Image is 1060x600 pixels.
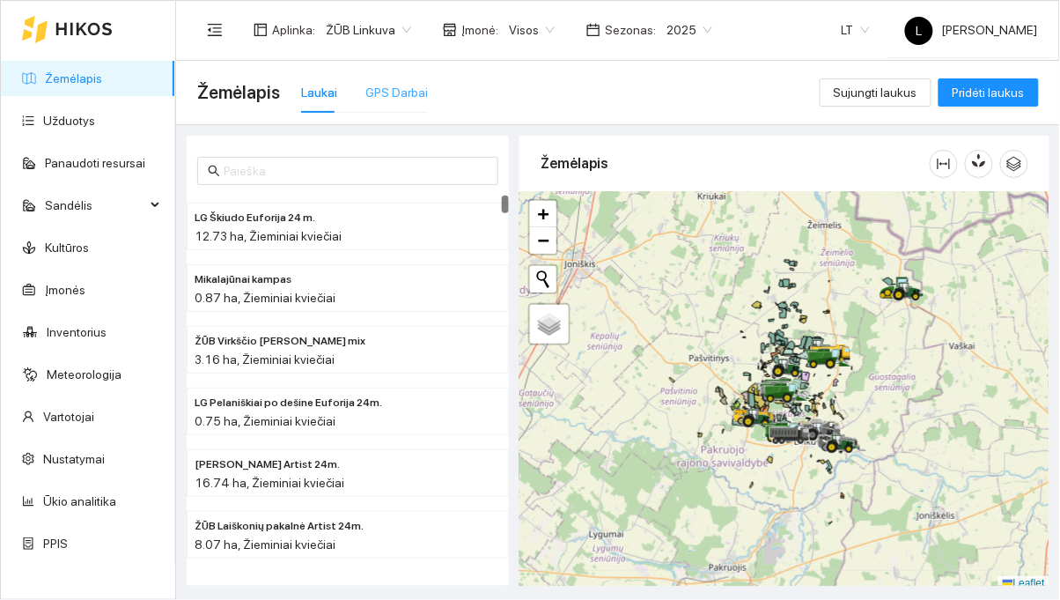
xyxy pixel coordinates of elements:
span: ŽŪB Kriščiūno Artist 24m. [195,456,340,473]
button: Pridėti laukus [939,78,1039,107]
div: Žemėlapis [541,138,930,189]
button: Sujungti laukus [820,78,931,107]
a: Zoom in [530,201,556,227]
span: ŽŪB Linkuva [326,17,411,43]
span: 0.75 ha, Žieminiai kviečiai [195,414,335,428]
span: Sujungti laukus [834,83,917,102]
span: 2025 [666,17,712,43]
span: layout [254,23,268,37]
a: Zoom out [530,227,556,254]
span: + [538,203,549,225]
span: 12.73 ha, Žieminiai kviečiai [195,229,342,243]
div: Laukai [301,83,337,102]
a: Ūkio analitika [43,494,116,508]
a: Leaflet [1003,577,1045,589]
a: Panaudoti resursai [45,156,145,170]
a: Užduotys [43,114,95,128]
span: Visos [509,17,555,43]
a: Nustatymai [43,452,105,466]
span: Sandėlis [45,188,145,223]
span: 8.07 ha, Žieminiai kviečiai [195,537,335,552]
a: Pridėti laukus [939,85,1039,100]
span: column-width [931,157,957,171]
span: Sezonas : [605,20,656,40]
a: Vartotojai [43,410,94,424]
a: Sujungti laukus [820,85,931,100]
span: search [208,165,220,177]
span: Įmonė : [461,20,498,40]
a: Žemėlapis [45,71,102,85]
span: shop [443,23,457,37]
a: Meteorologija [47,367,121,381]
span: calendar [586,23,600,37]
span: [PERSON_NAME] [905,23,1038,37]
a: Inventorius [47,325,107,339]
a: Įmonės [45,283,85,297]
span: 3.16 ha, Žieminiai kviečiai [195,352,335,367]
span: LG Škiudo Euforija 24 m. [195,210,315,226]
span: Pridėti laukus [953,83,1025,102]
span: Žemėlapis [197,78,280,107]
span: 16.74 ha, Žieminiai kviečiai [195,476,344,490]
button: column-width [930,150,958,178]
span: LT [842,17,870,43]
a: Kultūros [45,241,89,255]
span: ŽŪB Virkščio Veselkiškiai mix [195,333,365,350]
span: L [916,17,923,45]
span: 0.87 ha, Žieminiai kviečiai [195,291,335,305]
span: menu-fold [207,22,223,38]
span: Mikalajūnai kampas [195,271,291,288]
span: Aplinka : [272,20,315,40]
button: Initiate a new search [530,266,556,293]
span: ŽŪB Laiškonių pakalnė Artist 24m. [195,518,364,535]
div: GPS Darbai [365,83,428,102]
button: menu-fold [197,12,232,48]
input: Paieška [224,161,488,181]
span: LG Pelaniškiai po dešine Euforija 24m. [195,395,382,411]
a: PPIS [43,537,68,551]
span: − [538,229,549,251]
a: Layers [530,305,569,344]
